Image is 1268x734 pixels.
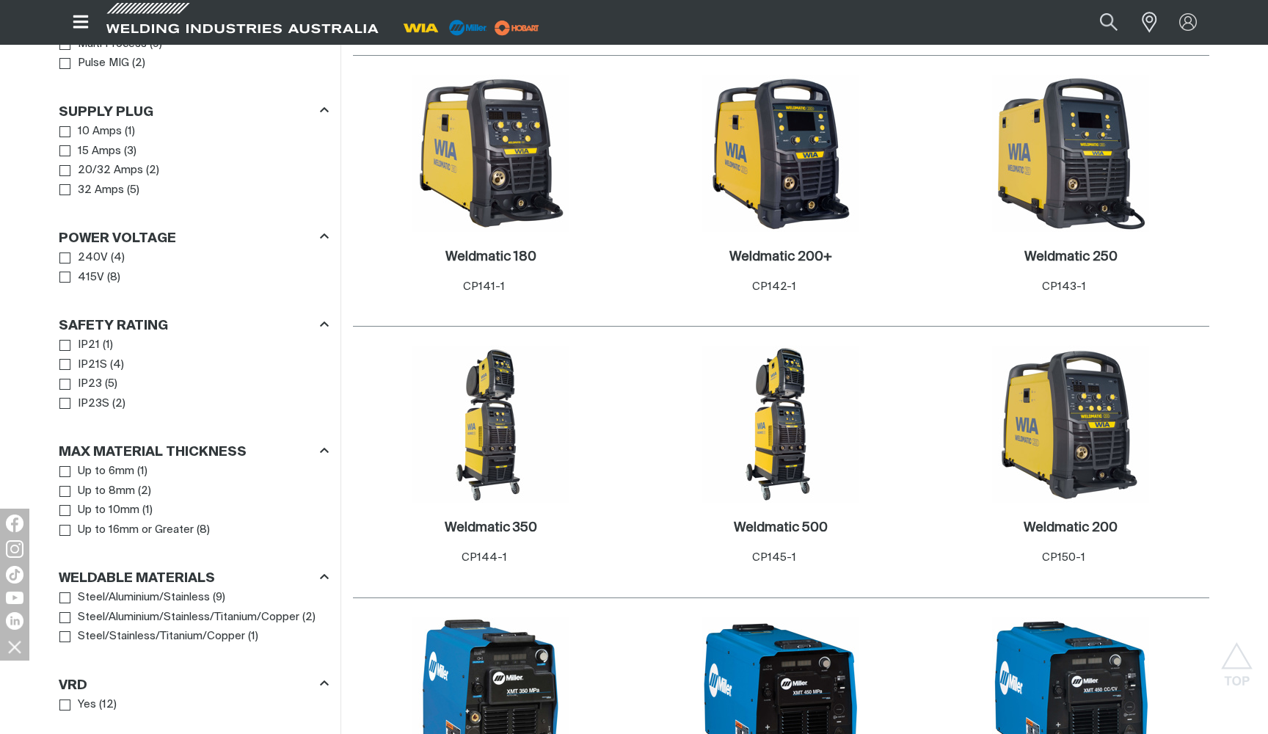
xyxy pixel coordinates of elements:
[78,357,107,374] span: IP21S
[138,483,151,500] span: ( 2 )
[992,346,1149,503] img: Weldmatic 200
[59,142,121,161] a: 15 Amps
[78,123,122,140] span: 10 Amps
[137,463,147,480] span: ( 1 )
[59,501,139,520] a: Up to 10mm
[78,396,109,413] span: IP23S
[59,462,328,539] ul: Max Material Thickness
[6,612,23,630] img: LinkedIn
[78,463,134,480] span: Up to 6mm
[105,376,117,393] span: ( 5 )
[99,697,117,713] span: ( 12 )
[734,520,828,537] a: Weldmatic 500
[445,250,536,264] h2: Weldmatic 180
[59,248,108,268] a: 240V
[729,249,832,266] a: Weldmatic 200+
[59,228,329,248] div: Power Voltage
[445,520,537,537] a: Weldmatic 350
[124,143,136,160] span: ( 3 )
[1024,521,1118,534] h2: Weldmatic 200
[59,570,215,587] h3: Weldable Materials
[59,335,328,413] ul: Safety Rating
[752,552,796,563] span: CP145-1
[111,250,125,266] span: ( 4 )
[59,588,328,647] ul: Weldable Materials
[490,22,544,33] a: miller
[462,552,507,563] span: CP144-1
[78,337,100,354] span: IP21
[752,281,796,292] span: CP142-1
[78,483,135,500] span: Up to 8mm
[103,337,113,354] span: ( 1 )
[1084,6,1134,39] button: Search products
[6,566,23,584] img: TikTok
[59,101,329,121] div: Supply Plug
[78,269,104,286] span: 415V
[6,515,23,532] img: Facebook
[1024,520,1118,537] a: Weldmatic 200
[213,589,225,606] span: ( 9 )
[59,355,107,375] a: IP21S
[59,374,102,394] a: IP23
[59,482,135,501] a: Up to 8mm
[59,318,168,335] h3: Safety Rating
[59,161,143,181] a: 20/32 Amps
[78,589,210,606] span: Steel/Aluminium/Stainless
[59,695,96,715] a: Yes
[78,628,245,645] span: Steel/Stainless/Titanium/Copper
[729,250,832,264] h2: Weldmatic 200+
[6,592,23,604] img: YouTube
[59,122,122,142] a: 10 Amps
[490,17,544,39] img: miller
[59,677,87,694] h3: VRD
[59,230,176,247] h3: Power Voltage
[445,521,537,534] h2: Weldmatic 350
[59,627,245,647] a: Steel/Stainless/Titanium/Copper
[59,608,299,628] a: Steel/Aluminium/Stainless/Titanium/Copper
[59,675,329,694] div: VRD
[2,634,27,659] img: hide socials
[125,123,135,140] span: ( 1 )
[412,75,569,232] img: Weldmatic 180
[992,75,1149,232] img: Weldmatic 250
[78,609,299,626] span: Steel/Aluminium/Stainless/Titanium/Copper
[59,34,328,73] ul: Process
[412,346,569,503] img: Weldmatic 350
[59,695,328,715] ul: VRD
[59,122,328,200] ul: Supply Plug
[59,442,329,462] div: Max Material Thickness
[1042,281,1086,292] span: CP143-1
[78,502,139,519] span: Up to 10mm
[78,697,96,713] span: Yes
[107,269,120,286] span: ( 8 )
[112,396,125,413] span: ( 2 )
[110,357,124,374] span: ( 4 )
[59,588,210,608] a: Steel/Aluminium/Stainless
[59,104,153,121] h3: Supply Plug
[248,628,258,645] span: ( 1 )
[78,55,129,72] span: Pulse MIG
[1024,249,1118,266] a: Weldmatic 250
[702,346,859,503] img: Weldmatic 500
[59,248,328,287] ul: Power Voltage
[59,520,194,540] a: Up to 16mm or Greater
[78,182,124,199] span: 32 Amps
[59,181,124,200] a: 32 Amps
[734,521,828,534] h2: Weldmatic 500
[1042,552,1085,563] span: CP150-1
[445,249,536,266] a: Weldmatic 180
[59,316,329,335] div: Safety Rating
[197,522,210,539] span: ( 8 )
[59,568,329,588] div: Weldable Materials
[463,281,505,292] span: CP141-1
[702,75,859,232] img: Weldmatic 200+
[78,250,108,266] span: 240V
[59,335,100,355] a: IP21
[59,462,134,482] a: Up to 6mm
[78,522,194,539] span: Up to 16mm or Greater
[302,609,316,626] span: ( 2 )
[59,268,104,288] a: 415V
[6,540,23,558] img: Instagram
[1220,642,1253,675] button: Scroll to top
[1024,250,1118,264] h2: Weldmatic 250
